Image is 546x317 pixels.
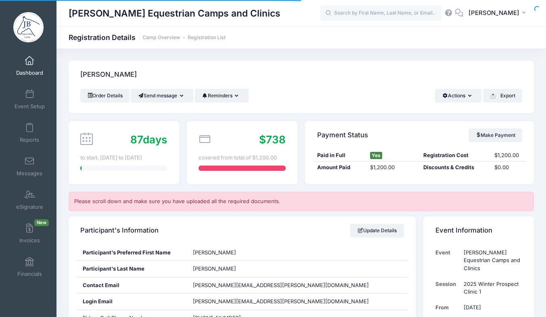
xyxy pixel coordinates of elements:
[10,152,49,181] a: Messages
[188,35,226,41] a: Registration List
[469,128,522,142] a: Make Payment
[193,249,236,256] span: [PERSON_NAME]
[195,89,249,103] button: Reminders
[80,219,159,242] h4: Participant's Information
[20,136,39,143] span: Reports
[370,152,382,159] span: Yes
[435,300,460,315] td: From
[193,298,369,306] span: [PERSON_NAME][EMAIL_ADDRESS][PERSON_NAME][DOMAIN_NAME]
[131,89,193,103] button: Send message
[491,151,526,160] div: $1,200.00
[193,282,369,288] span: [PERSON_NAME][EMAIL_ADDRESS][PERSON_NAME][DOMAIN_NAME]
[366,164,420,172] div: $1,200.00
[469,8,519,17] span: [PERSON_NAME]
[130,133,143,146] span: 87
[435,219,492,242] h4: Event Information
[19,237,40,244] span: Invoices
[193,265,236,272] span: [PERSON_NAME]
[142,35,180,41] a: Camp Overview
[34,219,49,226] span: New
[199,154,285,162] div: covered from total of $1,200.00
[10,85,49,113] a: Event Setup
[320,5,441,21] input: Search by First Name, Last Name, or Email...
[69,33,226,42] h1: Registration Details
[77,245,187,261] div: Participant's Preferred First Name
[10,253,49,281] a: Financials
[10,52,49,80] a: Dashboard
[17,170,42,177] span: Messages
[10,186,49,214] a: eSignature
[491,164,526,172] div: $0.00
[10,119,49,147] a: Reports
[463,4,534,23] button: [PERSON_NAME]
[483,89,522,103] button: Export
[313,164,366,172] div: Amount Paid
[420,151,491,160] div: Registration Cost
[460,300,522,315] td: [DATE]
[130,132,167,147] div: days
[259,133,286,146] span: $738
[420,164,491,172] div: Discounts & Credits
[77,277,187,294] div: Contact Email
[13,12,44,42] img: Jessica Braswell Equestrian Camps and Clinics
[15,103,45,110] span: Event Setup
[80,63,137,86] h4: [PERSON_NAME]
[460,245,522,276] td: [PERSON_NAME] Equestrian Camps and Clinics
[17,271,42,277] span: Financials
[460,276,522,300] td: 2025 Winter Prospect Clinic 1
[435,276,460,300] td: Session
[435,89,481,103] button: Actions
[80,154,167,162] div: to start. [DATE] to [DATE]
[77,261,187,277] div: Participant's Last Name
[16,69,43,76] span: Dashboard
[80,89,130,103] a: Order Details
[435,245,460,276] td: Event
[69,192,534,211] div: Please scroll down and make sure you have uploaded all the required documents.
[313,151,366,160] div: Paid in Full
[69,4,280,23] h1: [PERSON_NAME] Equestrian Camps and Clinics
[16,204,43,210] span: eSignature
[350,224,404,237] a: Update Details
[10,219,49,248] a: InvoicesNew
[317,124,368,147] h4: Payment Status
[77,294,187,310] div: Login Email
